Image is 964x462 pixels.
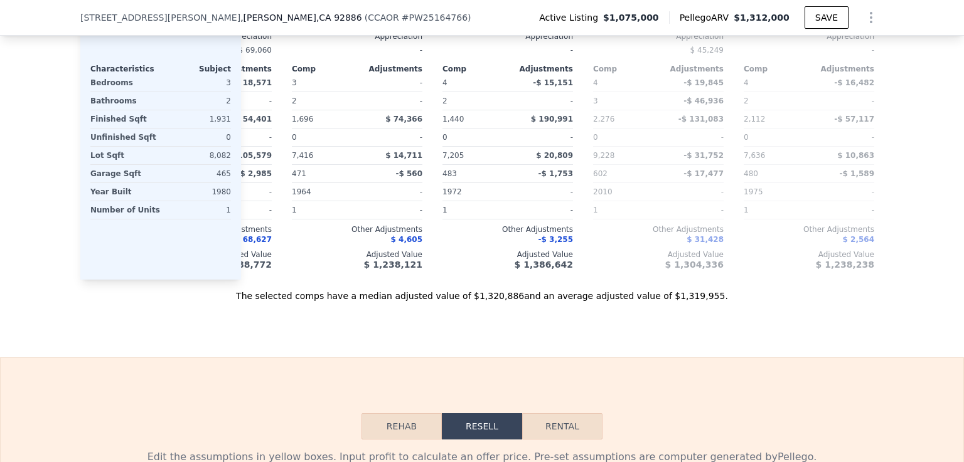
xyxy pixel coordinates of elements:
[683,169,724,178] span: -$ 17,477
[522,413,602,439] button: Rental
[811,201,874,219] div: -
[442,183,505,201] div: 1972
[442,31,573,41] div: Appreciation
[90,201,160,219] div: Number of Units
[364,260,422,270] span: $ 1,238,121
[538,169,573,178] span: -$ 1,753
[360,201,422,219] div: -
[744,31,874,41] div: Appreciation
[361,413,442,439] button: Rehab
[536,151,573,160] span: $ 20,809
[603,11,659,24] span: $1,075,000
[442,201,505,219] div: 1
[734,13,790,23] span: $1,312,000
[360,92,422,110] div: -
[658,64,724,74] div: Adjustments
[811,129,874,146] div: -
[163,129,231,146] div: 0
[90,74,158,92] div: Bedrooms
[385,151,422,160] span: $ 14,711
[402,13,468,23] span: # PW25164766
[442,249,573,260] div: Adjusted Value
[744,92,806,110] div: 2
[593,92,656,110] div: 3
[360,183,422,201] div: -
[163,183,231,201] div: 1980
[661,201,724,219] div: -
[510,201,573,219] div: -
[744,41,874,59] div: -
[531,115,573,123] span: $ 190,991
[744,78,749,87] span: 4
[395,169,422,178] span: -$ 560
[165,201,231,219] div: 1
[593,249,724,260] div: Adjusted Value
[163,74,231,92] div: 3
[510,183,573,201] div: -
[538,235,573,244] span: -$ 3,255
[690,46,724,55] span: $ 45,249
[316,13,362,23] span: , CA 92886
[90,92,158,110] div: Bathrooms
[90,129,158,146] div: Unfinished Sqft
[235,235,272,244] span: $ 68,627
[240,169,272,178] span: $ 2,985
[665,260,724,270] span: $ 1,304,336
[533,78,573,87] span: -$ 15,151
[161,64,231,74] div: Subject
[593,183,656,201] div: 2010
[809,64,874,74] div: Adjustments
[683,97,724,105] span: -$ 46,936
[232,115,272,123] span: -$ 54,401
[292,183,355,201] div: 1964
[292,92,355,110] div: 2
[90,165,158,182] div: Garage Sqft
[515,260,573,270] span: $ 1,386,642
[593,31,724,41] div: Appreciation
[80,11,240,24] span: [STREET_ADDRESS][PERSON_NAME]
[213,260,272,270] span: $ 1,288,772
[292,78,297,87] span: 3
[744,224,874,234] div: Other Adjustments
[744,201,806,219] div: 1
[292,115,313,123] span: 1,696
[508,64,573,74] div: Adjustments
[90,147,158,164] div: Lot Sqft
[593,169,608,178] span: 602
[837,151,874,160] span: $ 10,863
[593,78,598,87] span: 4
[680,11,734,24] span: Pellego ARV
[365,11,471,24] div: ( )
[442,64,508,74] div: Comp
[292,41,422,59] div: -
[292,31,422,41] div: Appreciation
[661,183,724,201] div: -
[442,78,447,87] span: 4
[240,11,362,24] span: , [PERSON_NAME]
[292,133,297,142] span: 0
[238,46,272,55] span: $ 69,060
[442,413,522,439] button: Resell
[834,115,874,123] span: -$ 57,117
[232,78,272,87] span: -$ 18,571
[593,115,614,123] span: 2,276
[843,235,874,244] span: $ 2,564
[163,165,231,182] div: 465
[744,115,765,123] span: 2,112
[811,183,874,201] div: -
[683,78,724,87] span: -$ 19,845
[593,64,658,74] div: Comp
[292,224,422,234] div: Other Adjustments
[292,64,357,74] div: Comp
[442,169,457,178] span: 483
[593,201,656,219] div: 1
[292,201,355,219] div: 1
[442,41,573,59] div: -
[744,64,809,74] div: Comp
[391,235,422,244] span: $ 4,605
[80,280,884,302] div: The selected comps have a median adjusted value of $1,320,886 and an average adjusted value of $1...
[678,115,724,123] span: -$ 131,083
[292,249,422,260] div: Adjusted Value
[442,151,464,160] span: 7,205
[385,115,422,123] span: $ 74,366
